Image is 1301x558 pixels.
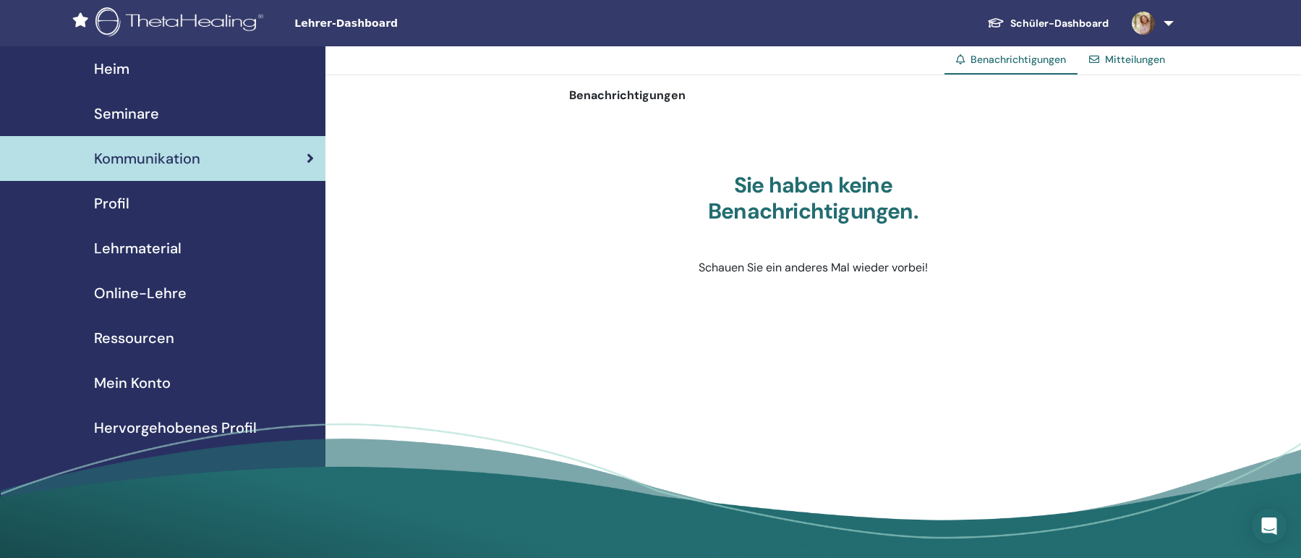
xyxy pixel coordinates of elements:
a: Schüler-Dashboard [976,10,1120,37]
span: Lehrer-Dashboard [294,16,511,31]
p: Benachrichtigungen [569,87,1057,104]
span: Benachrichtigungen [971,53,1066,66]
span: Seminare [94,103,159,124]
a: Mitteilungen [1105,53,1165,66]
div: Open Intercom Messenger [1252,509,1287,544]
span: Mein Konto [94,372,171,394]
span: Lehrmaterial [94,237,182,259]
img: logo.png [95,7,268,40]
h3: Sie haben keine Benachrichtigungen. [632,172,994,224]
img: graduation-cap-white.svg [987,17,1004,29]
span: Heim [94,58,129,80]
span: Online-Lehre [94,282,187,304]
span: Kommunikation [94,148,200,169]
span: Ressourcen [94,327,174,349]
img: default.jpg [1132,12,1155,35]
span: Hervorgehobenes Profil [94,417,257,439]
span: Profil [94,193,129,214]
p: Schauen Sie ein anderes Mal wieder vorbei! [632,259,994,276]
